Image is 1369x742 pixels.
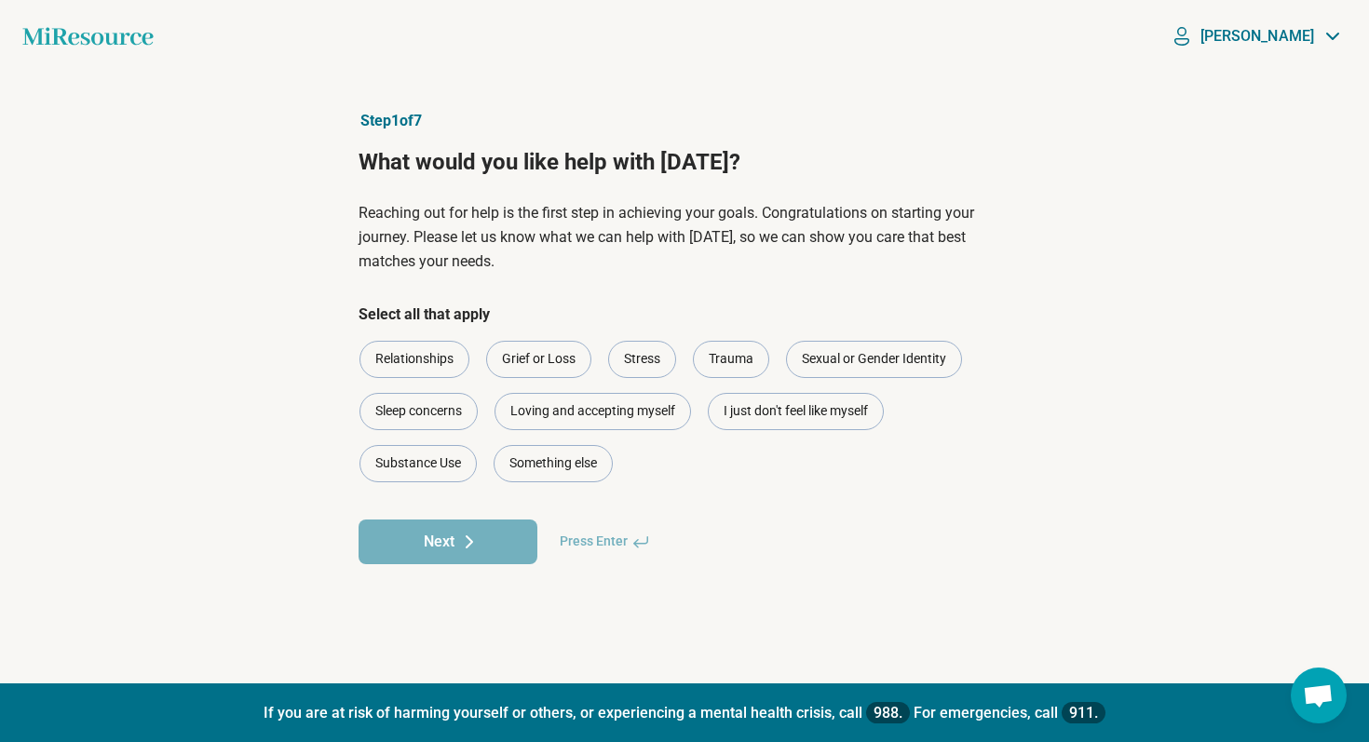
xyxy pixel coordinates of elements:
[359,393,478,430] div: Sleep concerns
[359,519,537,564] button: Next
[1200,27,1314,46] p: [PERSON_NAME]
[549,519,661,564] span: Press Enter
[866,702,910,723] a: 988.
[693,341,769,378] div: Trauma
[359,445,477,482] div: Substance Use
[19,702,1350,723] p: If you are at risk of harming yourself or others, or experiencing a mental health crisis, call Fo...
[1291,668,1347,723] div: Open chat
[359,110,1010,132] p: Step 1 of 7
[708,393,884,430] div: I just don't feel like myself
[608,341,676,378] div: Stress
[359,201,1010,274] p: Reaching out for help is the first step in achieving your goals. Congratulations on starting your...
[786,341,962,378] div: Sexual or Gender Identity
[359,341,469,378] div: Relationships
[495,393,691,430] div: Loving and accepting myself
[359,304,490,326] legend: Select all that apply
[359,147,1010,179] h1: What would you like help with [DATE]?
[486,341,591,378] div: Grief or Loss
[1062,702,1105,723] a: 911.
[494,445,613,482] div: Something else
